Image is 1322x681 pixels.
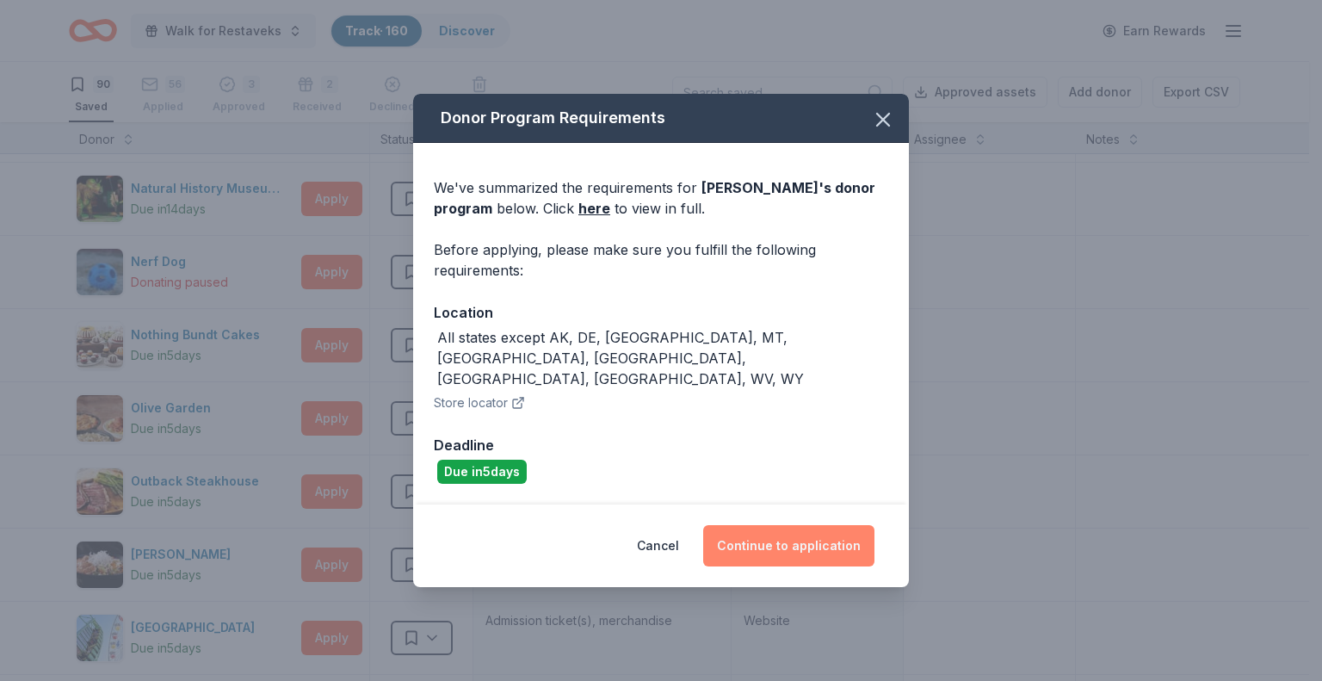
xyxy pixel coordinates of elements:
[413,94,909,143] div: Donor Program Requirements
[578,198,610,219] a: here
[434,434,888,456] div: Deadline
[437,327,888,389] div: All states except AK, DE, [GEOGRAPHIC_DATA], MT, [GEOGRAPHIC_DATA], [GEOGRAPHIC_DATA], [GEOGRAPHI...
[437,460,527,484] div: Due in 5 days
[434,393,525,413] button: Store locator
[434,239,888,281] div: Before applying, please make sure you fulfill the following requirements:
[637,525,679,566] button: Cancel
[434,301,888,324] div: Location
[434,177,888,219] div: We've summarized the requirements for below. Click to view in full.
[703,525,874,566] button: Continue to application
